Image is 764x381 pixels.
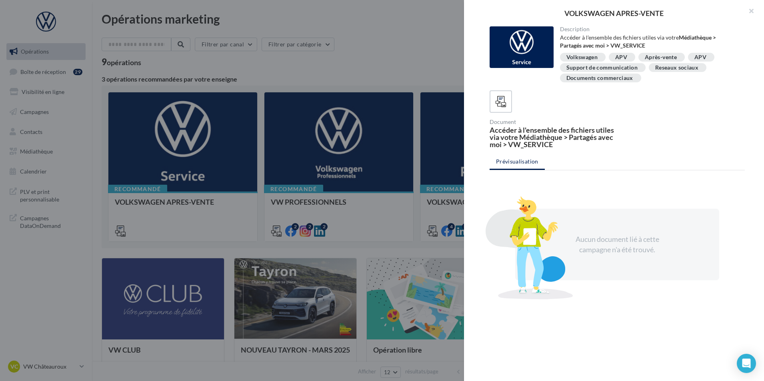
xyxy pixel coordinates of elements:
div: APV [694,54,706,60]
div: Open Intercom Messenger [737,354,756,373]
div: Accéder à l'ensemble des fichiers utiles via votre Médiathèque > Partagés avec moi > VW_SERVICE [490,126,614,148]
div: Aucun document lié à cette campagne n'a été trouvé. [566,234,668,255]
div: VOLKSWAGEN APRES-VENTE [477,10,751,17]
div: Accéder à l'ensemble des fichiers utiles via votre [560,34,739,50]
div: Document [490,119,614,125]
div: Support de communication [566,65,638,71]
div: Après-vente [645,54,677,60]
div: Description [560,26,739,32]
div: Documents commerciaux [566,75,633,81]
div: APV [615,54,627,60]
div: Reseaux sociaux [655,65,698,71]
div: Volkswagen [566,54,598,60]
